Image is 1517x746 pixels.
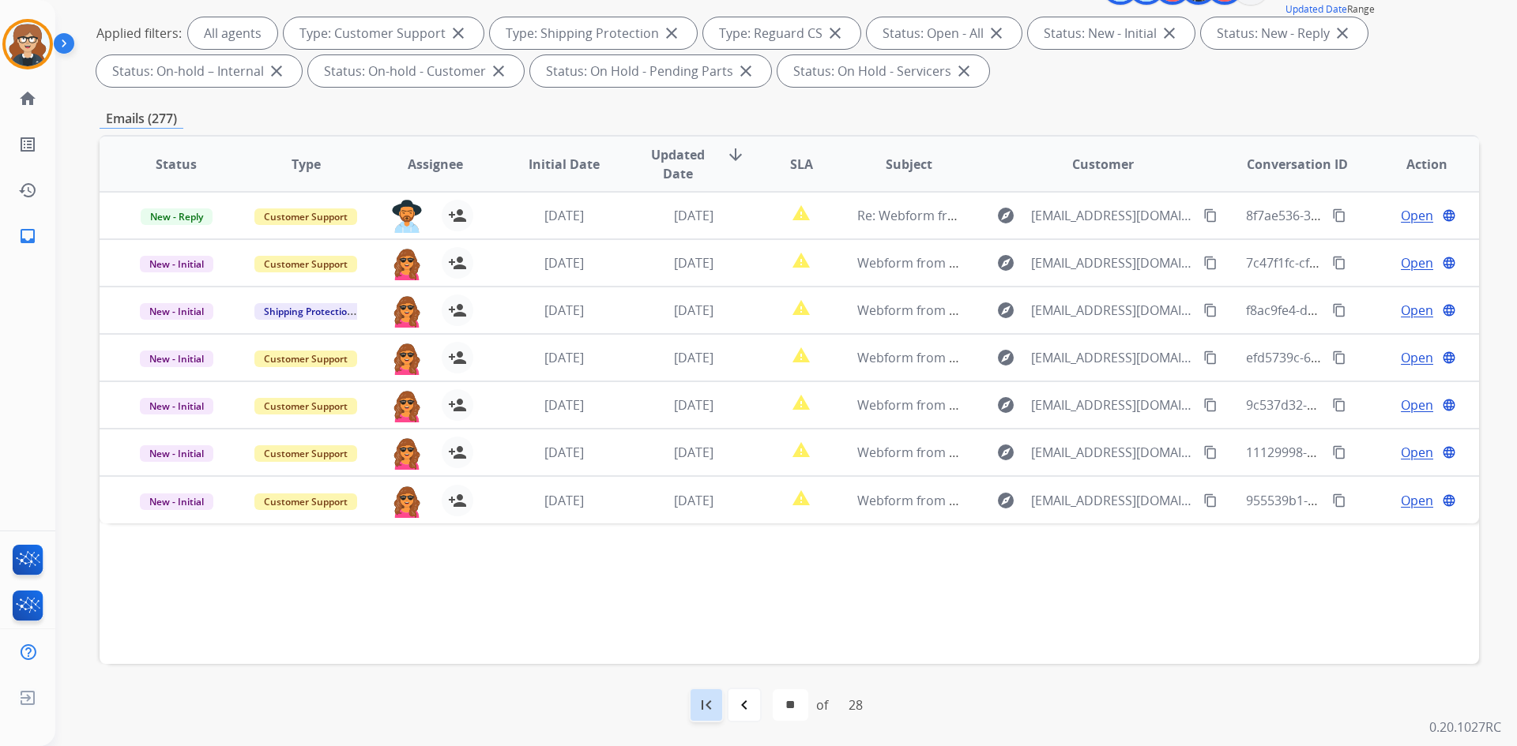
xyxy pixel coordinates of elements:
[1031,206,1194,225] span: [EMAIL_ADDRESS][DOMAIN_NAME]
[156,155,197,174] span: Status
[6,22,50,66] img: avatar
[140,493,213,510] span: New - Initial
[1285,3,1347,16] button: Updated Date
[1332,445,1346,459] mat-icon: content_copy
[448,348,467,367] mat-icon: person_add
[1401,253,1433,272] span: Open
[1246,396,1487,414] span: 9c537d32-b751-402a-8794-3cb25f6121a1
[792,393,811,412] mat-icon: report_problem
[449,24,468,43] mat-icon: close
[987,24,1006,43] mat-icon: close
[867,17,1022,49] div: Status: Open - All
[674,302,713,319] span: [DATE]
[996,443,1015,462] mat-icon: explore
[544,444,584,461] span: [DATE]
[1401,443,1433,462] span: Open
[996,491,1015,510] mat-icon: explore
[1031,253,1194,272] span: [EMAIL_ADDRESS][DOMAIN_NAME]
[674,444,713,461] span: [DATE]
[662,24,681,43] mat-icon: close
[1442,398,1456,412] mat-icon: language
[284,17,484,49] div: Type: Customer Support
[1246,207,1476,224] span: 8f7ae536-3f91-4a26-b7fa-3a1cf6adccae
[1332,208,1346,223] mat-icon: content_copy
[1201,17,1368,49] div: Status: New - Reply
[674,207,713,224] span: [DATE]
[391,247,423,280] img: agent-avatar
[726,145,745,164] mat-icon: arrow_downward
[1246,444,1484,461] span: 11129998-7cb6-493f-bca1-1bf01814e481
[1332,493,1346,508] mat-icon: content_copy
[530,55,771,87] div: Status: On Hold - Pending Parts
[1203,303,1218,317] mat-icon: content_copy
[1247,155,1348,174] span: Conversation ID
[18,227,37,246] mat-icon: inbox
[18,135,37,154] mat-icon: list_alt
[792,489,811,508] mat-icon: report_problem
[140,303,213,320] span: New - Initial
[1401,491,1433,510] span: Open
[96,24,182,43] p: Applied filters:
[18,89,37,108] mat-icon: home
[1401,348,1433,367] span: Open
[254,493,357,510] span: Customer Support
[1246,349,1482,366] span: efd5739c-6c8d-43a2-824b-e6c699f468c3
[792,204,811,223] mat-icon: report_problem
[1031,348,1194,367] span: [EMAIL_ADDRESS][DOMAIN_NAME]
[816,695,828,714] div: of
[1203,208,1218,223] mat-icon: content_copy
[292,155,321,174] span: Type
[544,207,584,224] span: [DATE]
[857,207,1237,224] span: Re: Webform from [EMAIL_ADDRESS][DOMAIN_NAME] on [DATE]
[96,55,302,87] div: Status: On-hold – Internal
[790,155,813,174] span: SLA
[1401,301,1433,320] span: Open
[1285,2,1375,16] span: Range
[448,253,467,272] mat-icon: person_add
[1332,303,1346,317] mat-icon: content_copy
[391,200,423,233] img: agent-avatar
[1203,493,1218,508] mat-icon: content_copy
[391,485,423,518] img: agent-avatar
[529,155,600,174] span: Initial Date
[254,256,357,272] span: Customer Support
[448,491,467,510] mat-icon: person_add
[1429,718,1501,737] p: 0.20.1027RC
[954,62,973,81] mat-icon: close
[996,301,1015,320] mat-icon: explore
[1442,303,1456,317] mat-icon: language
[735,695,754,714] mat-icon: navigate_before
[674,254,713,272] span: [DATE]
[1203,445,1218,459] mat-icon: content_copy
[448,206,467,225] mat-icon: person_add
[1203,256,1218,270] mat-icon: content_copy
[489,62,508,81] mat-icon: close
[140,256,213,272] span: New - Initial
[1332,398,1346,412] mat-icon: content_copy
[254,398,357,414] span: Customer Support
[857,349,1215,366] span: Webform from [EMAIL_ADDRESS][DOMAIN_NAME] on [DATE]
[1442,208,1456,223] mat-icon: language
[141,208,213,225] span: New - Reply
[308,55,524,87] div: Status: On-hold - Customer
[1442,445,1456,459] mat-icon: language
[254,445,357,462] span: Customer Support
[391,342,423,375] img: agent-avatar
[448,443,467,462] mat-icon: person_add
[1246,492,1488,509] span: 955539b1-57c7-4ee4-9212-246ac5c3e830
[1203,351,1218,365] mat-icon: content_copy
[188,17,277,49] div: All agents
[736,62,755,81] mat-icon: close
[1332,351,1346,365] mat-icon: content_copy
[996,253,1015,272] mat-icon: explore
[1401,206,1433,225] span: Open
[100,109,183,129] p: Emails (277)
[1332,256,1346,270] mat-icon: content_copy
[857,444,1215,461] span: Webform from [EMAIL_ADDRESS][DOMAIN_NAME] on [DATE]
[254,351,357,367] span: Customer Support
[544,302,584,319] span: [DATE]
[996,395,1015,414] mat-icon: explore
[140,351,213,367] span: New - Initial
[1031,301,1194,320] span: [EMAIL_ADDRESS][DOMAIN_NAME]
[836,689,875,721] div: 28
